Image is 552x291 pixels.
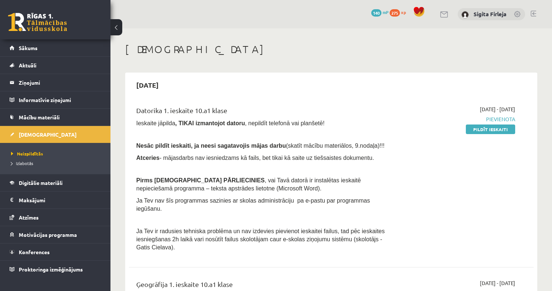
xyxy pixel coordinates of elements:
[474,10,506,18] a: Sigita Firleja
[10,109,101,126] a: Mācību materiāli
[10,174,101,191] a: Digitālie materiāli
[125,43,537,56] h1: [DEMOGRAPHIC_DATA]
[10,261,101,278] a: Proktoringa izmēģinājums
[383,9,388,15] span: mP
[466,125,515,134] a: Pildīt ieskaiti
[10,74,101,91] a: Ziņojumi
[19,249,50,255] span: Konferences
[19,74,101,91] legend: Ziņojumi
[390,9,400,17] span: 275
[19,131,77,138] span: [DEMOGRAPHIC_DATA]
[19,114,60,120] span: Mācību materiāli
[396,115,515,123] span: Pievienota
[129,76,166,94] h2: [DATE]
[19,266,83,273] span: Proktoringa izmēģinājums
[10,126,101,143] a: [DEMOGRAPHIC_DATA]
[136,155,374,161] span: - mājasdarbs nav iesniedzams kā fails, bet tikai kā saite uz tiešsaistes dokumentu.
[10,91,101,108] a: Informatīvie ziņojumi
[480,105,515,113] span: [DATE] - [DATE]
[8,13,67,31] a: Rīgas 1. Tālmācības vidusskola
[19,91,101,108] legend: Informatīvie ziņojumi
[11,160,33,166] span: Izlabotās
[390,9,409,15] a: 275 xp
[19,62,36,69] span: Aktuāli
[136,228,385,250] span: Ja Tev ir radusies tehniska problēma un nav izdevies pievienot ieskaitei failus, tad pēc ieskaite...
[19,214,39,221] span: Atzīmes
[19,45,38,51] span: Sākums
[136,177,265,183] span: Pirms [DEMOGRAPHIC_DATA] PĀRLIECINIES
[11,151,43,157] span: Neizpildītās
[401,9,406,15] span: xp
[175,120,245,126] b: , TIKAI izmantojot datoru
[19,179,63,186] span: Digitālie materiāli
[136,177,361,192] span: , vai Tavā datorā ir instalētas ieskaitē nepieciešamā programma – teksta apstrādes lietotne (Micr...
[10,39,101,56] a: Sākums
[371,9,388,15] a: 140 mP
[461,11,469,18] img: Sigita Firleja
[371,9,382,17] span: 140
[480,279,515,287] span: [DATE] - [DATE]
[10,192,101,208] a: Maksājumi
[286,143,384,149] span: (skatīt mācību materiālos, 9.nodaļa)!!!
[136,197,370,212] span: Ja Tev nav šīs programmas sazinies ar skolas administrāciju pa e-pastu par programmas iegūšanu.
[19,231,77,238] span: Motivācijas programma
[10,57,101,74] a: Aktuāli
[11,150,103,157] a: Neizpildītās
[136,120,324,126] span: Ieskaite jāpilda , nepildīt telefonā vai planšetē!
[136,155,159,161] b: Atceries
[136,105,385,119] div: Datorika 1. ieskaite 10.a1 klase
[19,192,101,208] legend: Maksājumi
[10,209,101,226] a: Atzīmes
[11,160,103,166] a: Izlabotās
[10,243,101,260] a: Konferences
[10,226,101,243] a: Motivācijas programma
[136,143,286,149] span: Nesāc pildīt ieskaiti, ja neesi sagatavojis mājas darbu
